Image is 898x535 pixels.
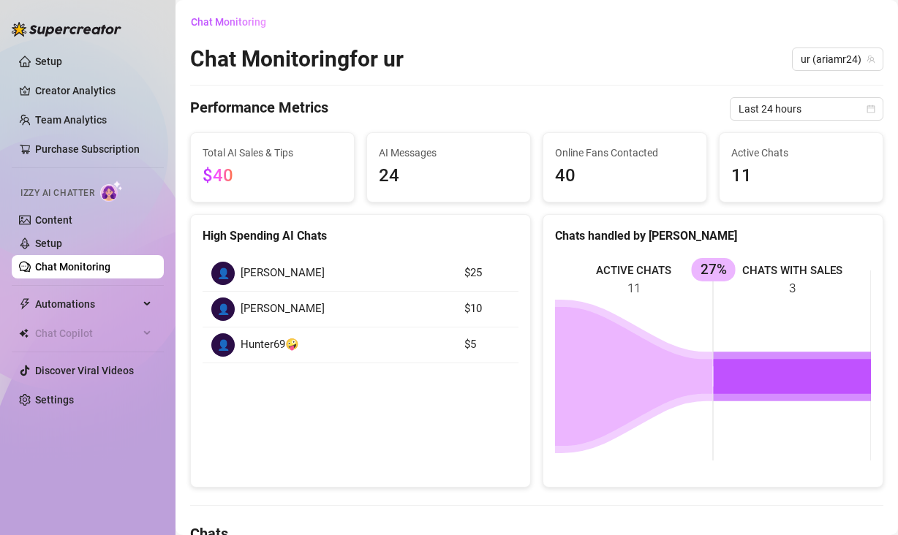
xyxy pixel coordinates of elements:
img: Chat Copilot [19,328,29,338]
span: ur (ariamr24) [801,48,875,70]
span: [PERSON_NAME] [241,300,325,318]
span: 40 [555,162,695,190]
span: Total AI Sales & Tips [203,145,342,161]
span: Chat Monitoring [191,16,266,28]
span: calendar [867,105,875,113]
span: Active Chats [731,145,871,161]
button: Chat Monitoring [190,10,278,34]
span: 24 [379,162,518,190]
iframe: Intercom live chat [848,485,883,520]
span: [PERSON_NAME] [241,265,325,282]
article: $5 [464,336,510,354]
span: Izzy AI Chatter [20,186,94,200]
a: Discover Viral Videos [35,365,134,376]
span: AI Messages [379,145,518,161]
span: Hunter69🤪 [241,336,299,354]
span: Online Fans Contacted [555,145,695,161]
a: Setup [35,238,62,249]
a: Creator Analytics [35,79,152,102]
div: High Spending AI Chats [203,227,518,245]
span: team [867,55,875,64]
span: Chat Copilot [35,322,139,345]
div: 👤 [211,297,235,321]
a: Team Analytics [35,114,107,126]
img: AI Chatter [100,181,123,202]
a: Purchase Subscription [35,143,140,155]
a: Setup [35,56,62,67]
span: $40 [203,165,233,186]
span: Last 24 hours [739,98,875,120]
h2: Chat Monitoring for ur [190,45,404,73]
span: 11 [731,162,871,190]
a: Content [35,214,72,226]
img: logo-BBDzfeDw.svg [12,22,121,37]
a: Settings [35,394,74,406]
h4: Performance Metrics [190,97,328,121]
div: Chats handled by [PERSON_NAME] [555,227,871,245]
span: Automations [35,292,139,316]
article: $25 [464,265,510,282]
div: 👤 [211,333,235,357]
div: 👤 [211,262,235,285]
a: Chat Monitoring [35,261,110,273]
article: $10 [464,300,510,318]
span: thunderbolt [19,298,31,310]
